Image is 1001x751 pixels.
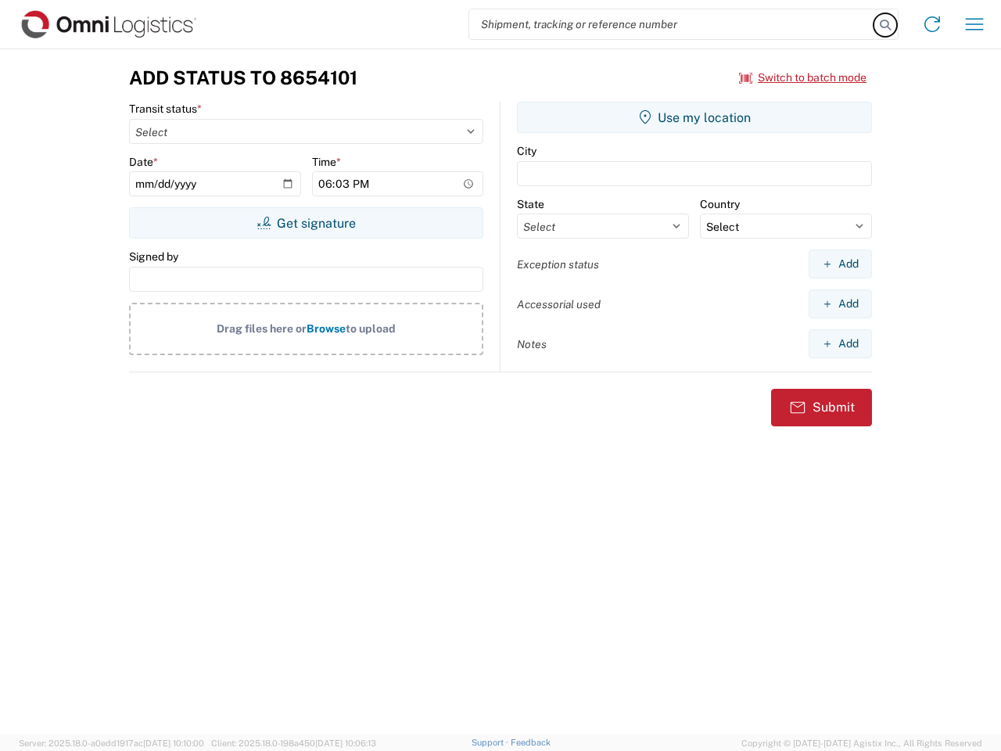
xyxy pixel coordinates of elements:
[217,322,307,335] span: Drag files here or
[143,738,204,748] span: [DATE] 10:10:00
[739,65,866,91] button: Switch to batch mode
[346,322,396,335] span: to upload
[312,155,341,169] label: Time
[129,155,158,169] label: Date
[19,738,204,748] span: Server: 2025.18.0-a0edd1917ac
[809,329,872,358] button: Add
[517,144,536,158] label: City
[517,257,599,271] label: Exception status
[511,738,551,747] a: Feedback
[771,389,872,426] button: Submit
[517,197,544,211] label: State
[472,738,511,747] a: Support
[315,738,376,748] span: [DATE] 10:06:13
[741,736,982,750] span: Copyright © [DATE]-[DATE] Agistix Inc., All Rights Reserved
[307,322,346,335] span: Browse
[129,102,202,116] label: Transit status
[517,337,547,351] label: Notes
[129,207,483,239] button: Get signature
[469,9,874,39] input: Shipment, tracking or reference number
[809,289,872,318] button: Add
[809,250,872,278] button: Add
[700,197,740,211] label: Country
[517,297,601,311] label: Accessorial used
[211,738,376,748] span: Client: 2025.18.0-198a450
[129,66,357,89] h3: Add Status to 8654101
[129,250,178,264] label: Signed by
[517,102,872,133] button: Use my location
